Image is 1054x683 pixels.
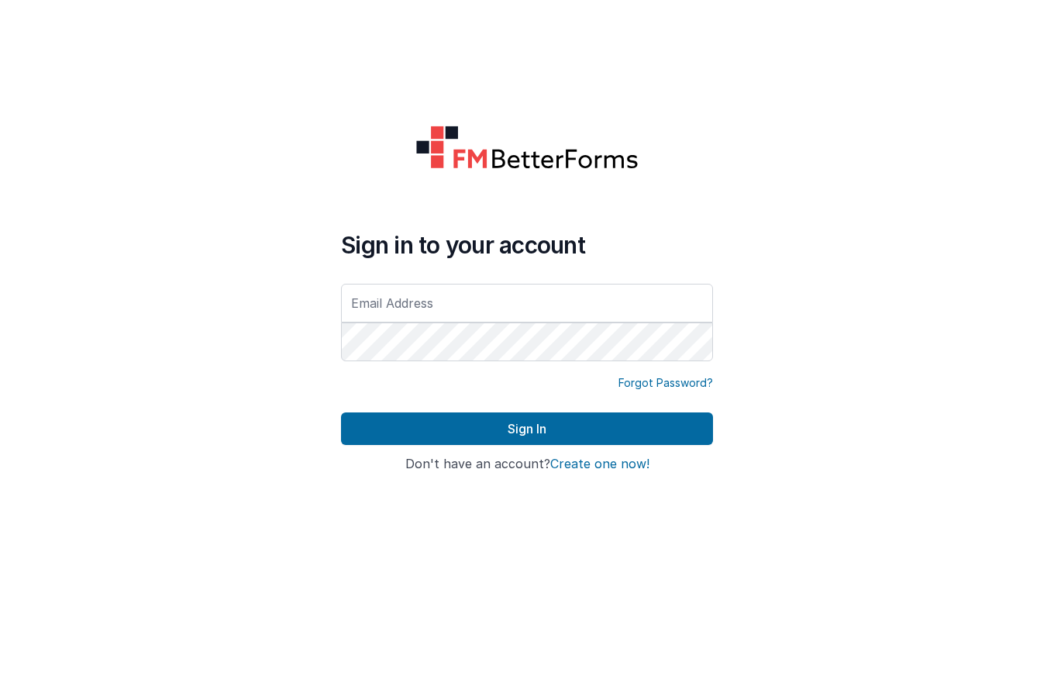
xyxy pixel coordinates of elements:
[550,457,649,471] button: Create one now!
[341,231,713,259] h4: Sign in to your account
[341,412,713,445] button: Sign In
[341,457,713,471] h4: Don't have an account?
[618,375,713,391] a: Forgot Password?
[341,284,713,323] input: Email Address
